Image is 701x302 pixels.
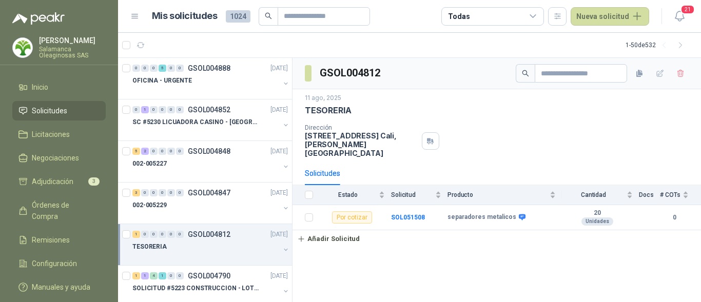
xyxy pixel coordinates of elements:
[293,230,364,248] button: Añadir Solicitud
[132,242,167,252] p: TESORERIA
[141,231,149,238] div: 0
[176,231,184,238] div: 0
[150,65,158,72] div: 0
[167,272,175,279] div: 0
[270,271,288,281] p: [DATE]
[176,189,184,196] div: 0
[12,77,106,97] a: Inicio
[571,7,649,26] button: Nueva solicitud
[141,148,149,155] div: 2
[660,185,701,205] th: # COTs
[132,159,167,169] p: 002-005227
[32,234,70,246] span: Remisiones
[639,185,660,205] th: Docs
[32,129,70,140] span: Licitaciones
[159,106,166,113] div: 0
[12,101,106,120] a: Solicitudes
[12,148,106,168] a: Negociaciones
[88,177,100,186] span: 3
[12,254,106,273] a: Configuración
[270,188,288,198] p: [DATE]
[12,125,106,144] a: Licitaciones
[32,176,73,187] span: Adjudicación
[270,64,288,73] p: [DATE]
[132,62,290,95] a: 0 0 0 5 0 0 GSOL004888[DATE] OFICINA - URGENTE
[12,230,106,250] a: Remisiones
[176,106,184,113] div: 0
[39,37,106,44] p: [PERSON_NAME]
[176,272,184,279] div: 0
[448,11,470,22] div: Todas
[32,199,96,222] span: Órdenes de Compra
[447,213,516,222] b: separadores metalicos
[132,200,167,210] p: 002-005229
[680,5,695,14] span: 21
[305,131,418,157] p: [STREET_ADDRESS] Cali , [PERSON_NAME][GEOGRAPHIC_DATA]
[159,231,166,238] div: 0
[270,105,288,115] p: [DATE]
[188,272,230,279] p: GSOL004790
[12,172,106,191] a: Adjudicación3
[265,12,272,19] span: search
[176,65,184,72] div: 0
[132,65,140,72] div: 0
[159,272,166,279] div: 1
[270,230,288,239] p: [DATE]
[141,272,149,279] div: 1
[159,189,166,196] div: 0
[32,82,48,93] span: Inicio
[132,76,192,86] p: OFICINA - URGENTE
[188,231,230,238] p: GSOL004812
[132,104,290,136] a: 0 1 0 0 0 0 GSOL004852[DATE] SC #5230 LICUADORA CASINO - [GEOGRAPHIC_DATA]
[319,191,377,198] span: Estado
[132,145,290,178] a: 5 2 0 0 0 0 GSOL004848[DATE] 002-005227
[391,191,433,198] span: Solicitud
[132,228,290,261] a: 1 0 0 0 0 0 GSOL004812[DATE] TESORERIA
[150,231,158,238] div: 0
[332,211,372,224] div: Por cotizar
[141,106,149,113] div: 1
[320,65,382,81] h3: GSOL004812
[188,65,230,72] p: GSOL004888
[391,214,425,221] a: SOL051508
[391,185,447,205] th: Solicitud
[167,189,175,196] div: 0
[626,37,689,53] div: 1 - 50 de 532
[32,105,67,116] span: Solicitudes
[39,46,106,58] p: Salamanca Oleaginosas SAS
[132,231,140,238] div: 1
[305,105,351,116] p: TESORERIA
[159,65,166,72] div: 5
[32,258,77,269] span: Configuración
[167,65,175,72] div: 0
[132,106,140,113] div: 0
[132,272,140,279] div: 1
[226,10,250,23] span: 1024
[188,106,230,113] p: GSOL004852
[13,38,32,57] img: Company Logo
[305,93,341,103] p: 11 ago, 2025
[150,189,158,196] div: 0
[188,148,230,155] p: GSOL004848
[141,189,149,196] div: 0
[447,191,548,198] span: Producto
[32,281,90,293] span: Manuales y ayuda
[660,213,689,223] b: 0
[660,191,680,198] span: # COTs
[12,277,106,297] a: Manuales y ayuda
[132,117,260,127] p: SC #5230 LICUADORA CASINO - [GEOGRAPHIC_DATA]
[132,189,140,196] div: 3
[293,230,701,248] a: Añadir Solicitud
[581,217,613,226] div: Unidades
[132,148,140,155] div: 5
[522,70,529,77] span: search
[562,209,633,217] b: 20
[319,185,391,205] th: Estado
[562,191,625,198] span: Cantidad
[447,185,562,205] th: Producto
[32,152,79,164] span: Negociaciones
[562,185,639,205] th: Cantidad
[12,195,106,226] a: Órdenes de Compra
[305,124,418,131] p: Dirección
